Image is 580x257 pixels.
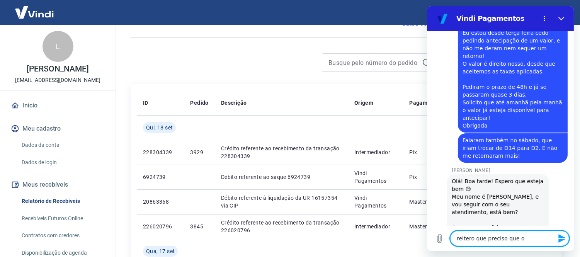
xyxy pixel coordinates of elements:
[409,148,439,156] p: Pix
[143,198,178,206] p: 20863368
[221,194,342,209] p: Débito referente à liquidação da UR 16157354 via CIP
[221,99,247,107] p: Descrição
[409,198,439,206] p: Mastercard
[354,169,397,185] p: Vindi Pagamentos
[19,228,106,243] a: Contratos com credores
[19,155,106,170] a: Dados de login
[9,0,60,24] img: Vindi
[15,76,100,84] p: [EMAIL_ADDRESS][DOMAIN_NAME]
[543,5,571,20] button: Sair
[409,223,439,230] p: Mastercard
[190,99,208,107] p: Pedido
[190,148,208,156] p: 3929
[143,173,178,181] p: 6924739
[9,176,106,193] button: Meus recebíveis
[328,57,419,68] input: Busque pelo número do pedido
[9,97,106,114] a: Início
[354,148,397,156] p: Intermediador
[25,171,117,233] div: Olá! Boa tarde! Espero que esteja bem 😊 Meu nome é [PERSON_NAME], e vou seguir com o seu atendime...
[23,225,142,240] textarea: reitero que preciso que o
[146,124,173,131] span: Qui, 18 set
[354,99,373,107] p: Origem
[25,161,147,167] p: [PERSON_NAME]
[221,145,342,160] p: Crédito referente ao recebimento da transação 228304339
[43,31,73,62] div: L
[19,137,106,153] a: Dados da conta
[9,120,106,137] button: Meu cadastro
[190,223,208,230] p: 3845
[143,99,148,107] p: ID
[5,225,20,240] button: Carregar arquivo
[354,223,397,230] p: Intermediador
[221,219,342,234] p: Crédito referente ao recebimento da transação 226020796
[409,99,439,107] p: Pagamento
[143,148,178,156] p: 228304339
[409,173,439,181] p: Pix
[427,6,574,251] iframe: Janela de mensagens
[19,193,106,209] a: Relatório de Recebíveis
[143,223,178,230] p: 226020796
[36,130,136,153] span: Falaram também no sábado, que iriam trocar de D14 para D2. E não me retornaram mais!
[146,247,175,255] span: Qua, 17 set
[354,194,397,209] p: Vindi Pagamentos
[127,225,142,240] button: Enviar mensagem
[221,173,342,181] p: Débito referente ao saque 6924739
[27,65,88,73] p: [PERSON_NAME]
[19,211,106,226] a: Recebíveis Futuros Online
